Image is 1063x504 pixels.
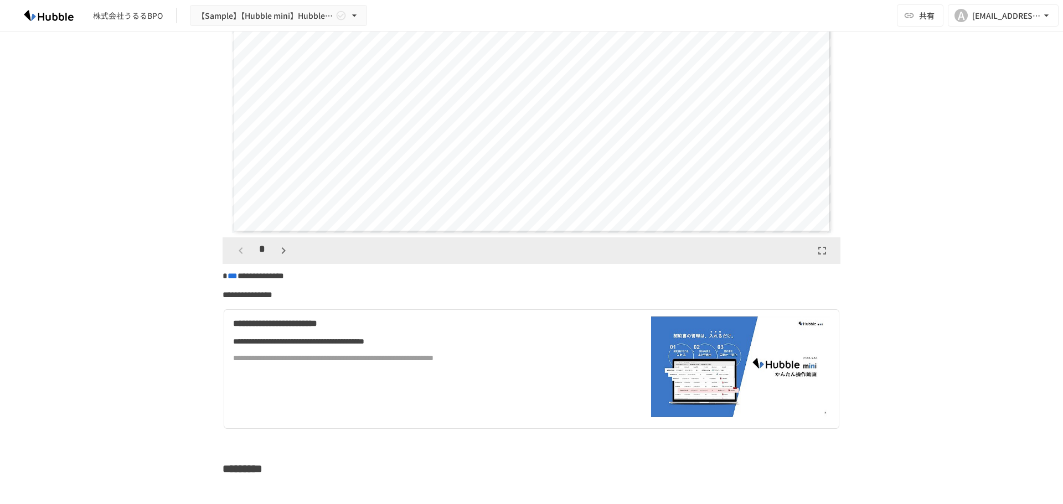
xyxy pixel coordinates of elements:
[919,9,935,22] span: 共有
[954,9,968,22] div: A
[948,4,1059,27] button: A[EMAIL_ADDRESS][DOMAIN_NAME]
[897,4,943,27] button: 共有
[13,7,84,24] img: HzDRNkGCf7KYO4GfwKnzITak6oVsp5RHeZBEM1dQFiQ
[190,5,367,27] button: 【Sample】【Hubble mini】Hubble×企業名 オンボーディングプロジェクト
[197,9,333,23] span: 【Sample】【Hubble mini】Hubble×企業名 オンボーディングプロジェクト
[93,10,163,22] div: 株式会社うるるBPO
[972,9,1041,23] div: [EMAIL_ADDRESS][DOMAIN_NAME]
